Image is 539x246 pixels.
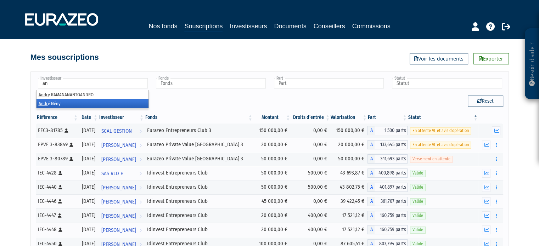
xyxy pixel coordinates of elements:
span: Valide [410,170,426,177]
th: Droits d'entrée: activer pour trier la colonne par ordre croissant [291,111,331,124]
td: 17 521,12 € [331,208,367,223]
em: Andr [39,101,48,106]
td: 43 693,87 € [331,166,367,180]
span: Valide [410,227,426,233]
a: SCAL GESTION [99,124,145,138]
div: Idinvest Entrepreneurs Club [147,169,251,177]
span: Versement en attente [410,156,453,162]
span: [PERSON_NAME] [101,195,136,208]
th: Montant: activer pour trier la colonne par ordre croissant [253,111,291,124]
td: 0,00 € [291,138,331,152]
a: Investisseurs [230,21,267,31]
td: 20 000,00 € [331,138,367,152]
span: En attente VL et avis d'opération [410,127,471,134]
div: Idinvest Entrepreneurs Club [147,212,251,219]
i: [Français] Personne physique [58,171,62,175]
span: 160,759 parts [375,225,408,234]
a: Souscriptions [184,21,223,32]
div: EPVE 3-80789 [38,155,76,162]
td: 45 000,00 € [253,194,291,208]
td: 20 000,00 € [253,138,291,152]
a: SAS RLD H [99,166,145,180]
a: [PERSON_NAME] [99,180,145,194]
th: Référence : activer pour trier la colonne par ordre croissant [36,111,79,124]
h4: Mes souscriptions [30,53,99,62]
a: [PERSON_NAME] [99,208,145,223]
span: 400,898 parts [375,168,408,178]
td: 43 802,75 € [331,180,367,194]
div: A - Eurazeo Entrepreneurs Club 3 [367,126,408,135]
span: Valide [410,184,426,191]
a: Documents [274,21,307,31]
span: 401,897 parts [375,183,408,192]
i: Voir l'investisseur [139,181,142,194]
a: [PERSON_NAME] [99,194,145,208]
span: Valide [410,198,426,205]
td: 17 521,12 € [331,223,367,237]
td: 50 000,00 € [253,152,291,166]
td: 50 000,00 € [331,152,367,166]
div: IEC-4446 [38,198,76,205]
i: Voir l'investisseur [139,210,142,223]
div: [DATE] [81,127,96,134]
a: [PERSON_NAME] [99,152,145,166]
a: [PERSON_NAME] [99,223,145,237]
div: [DATE] [81,141,96,148]
span: 361,707 parts [375,197,408,206]
i: [Français] Personne physique [58,185,62,189]
td: 0,00 € [291,124,331,138]
p: Besoin d'aide ? [528,32,536,96]
div: [DATE] [81,226,96,233]
td: 150 000,00 € [331,124,367,138]
span: En attente VL et avis d'opération [410,142,471,148]
span: [PERSON_NAME] [101,139,136,152]
td: 20 000,00 € [253,208,291,223]
div: IEC-4428 [38,169,76,177]
div: A - Idinvest Entrepreneurs Club [367,183,408,192]
td: 400,00 € [291,208,331,223]
div: [DATE] [81,212,96,219]
div: A - Idinvest Entrepreneurs Club [367,211,408,220]
i: Voir l'investisseur [139,195,142,208]
span: Valide [410,212,426,219]
i: Voir l'investisseur [139,139,142,152]
li: y RAMANANANTOANDRO [37,90,148,99]
th: Date: activer pour trier la colonne par ordre croissant [79,111,99,124]
div: IEC-4440 [38,183,76,191]
i: [Français] Personne physique [64,128,68,133]
a: Nos fonds [148,21,177,31]
span: SAS RLD H [101,167,124,180]
td: 0,00 € [291,194,331,208]
div: IEC-4448 [38,226,76,233]
th: Statut : activer pour trier la colonne par ordre d&eacute;croissant [408,111,478,124]
i: [Français] Personne physique [58,228,62,232]
td: 400,00 € [291,223,331,237]
div: [DATE] [81,183,96,191]
td: 39 422,45 € [331,194,367,208]
i: Voir l'investisseur [139,153,142,166]
div: [DATE] [81,155,96,162]
div: EPVE 3-83849 [38,141,76,148]
a: [PERSON_NAME] [99,138,145,152]
i: [Français] Personne physique [58,213,62,218]
a: Exporter [473,53,509,64]
span: [PERSON_NAME] [101,181,136,194]
td: 500,00 € [291,180,331,194]
span: [PERSON_NAME] [101,153,136,166]
div: A - Idinvest Entrepreneurs Club [367,197,408,206]
div: A - Idinvest Entrepreneurs Club [367,225,408,234]
span: A [367,183,375,192]
div: Eurazeo Private Value [GEOGRAPHIC_DATA] 3 [147,141,251,148]
i: Voir l'investisseur [139,167,142,180]
td: 50 000,00 € [253,180,291,194]
td: 50 000,00 € [253,166,291,180]
a: Voir les documents [410,53,468,64]
th: Fonds: activer pour trier la colonne par ordre croissant [145,111,253,124]
a: Conseillers [314,21,345,31]
th: Valorisation: activer pour trier la colonne par ordre croissant [331,111,367,124]
span: [PERSON_NAME] [101,210,136,223]
div: A - Eurazeo Private Value Europe 3 [367,140,408,149]
i: Voir l'investisseur [139,125,142,138]
button: Reset [468,96,503,107]
i: Voir l'investisseur [139,224,142,237]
